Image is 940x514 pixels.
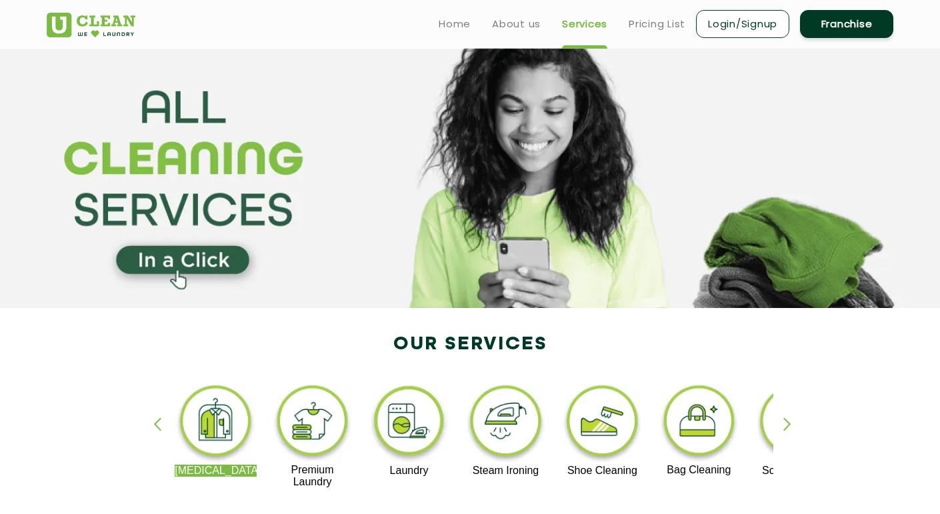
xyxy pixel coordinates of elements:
[755,465,837,477] p: Sofa Cleaning
[658,464,740,476] p: Bag Cleaning
[465,465,547,477] p: Steam Ironing
[368,382,450,465] img: laundry_cleaning_11zon.webp
[658,382,740,464] img: bag_cleaning_11zon.webp
[465,382,547,465] img: steam_ironing_11zon.webp
[175,465,257,477] p: [MEDICAL_DATA]
[696,10,789,38] a: Login/Signup
[561,382,643,465] img: shoe_cleaning_11zon.webp
[271,464,353,488] p: Premium Laundry
[561,465,643,477] p: Shoe Cleaning
[175,382,257,465] img: dry_cleaning_11zon.webp
[562,16,607,32] a: Services
[629,16,685,32] a: Pricing List
[755,382,837,465] img: sofa_cleaning_11zon.webp
[800,10,893,38] a: Franchise
[47,13,135,37] img: UClean Laundry and Dry Cleaning
[439,16,471,32] a: Home
[271,382,353,464] img: premium_laundry_cleaning_11zon.webp
[368,465,450,477] p: Laundry
[492,16,541,32] a: About us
